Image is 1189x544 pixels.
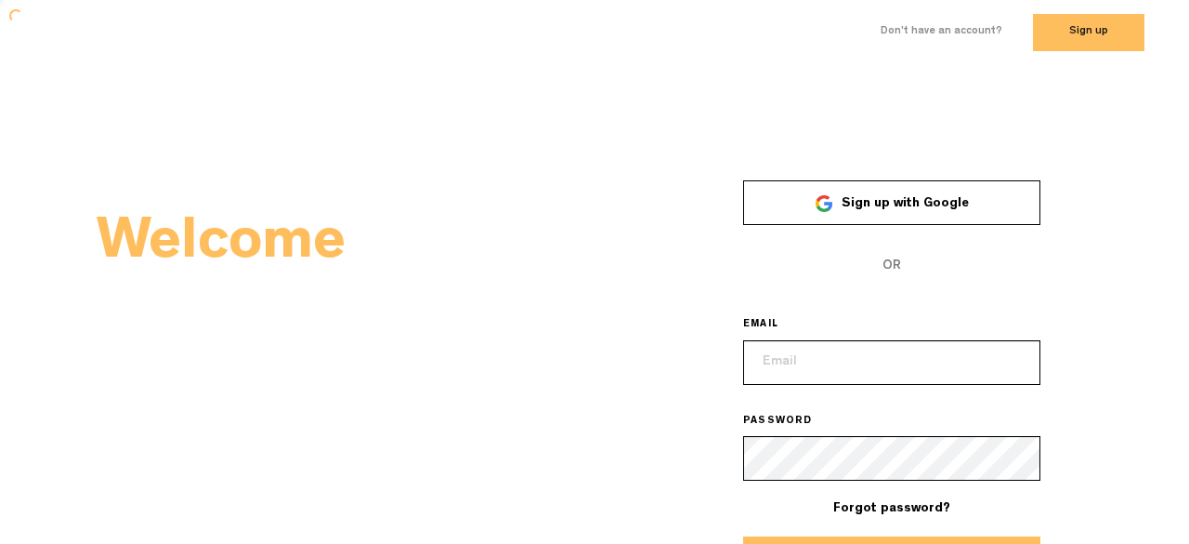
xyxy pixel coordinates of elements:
[842,197,969,210] span: Sign up with Google
[881,24,1002,40] label: Don't have an account?
[97,219,594,272] h2: Welcome
[743,340,1040,385] input: Email
[833,502,950,515] a: Forgot password?
[743,318,804,333] label: EMAIL
[743,415,839,430] label: PASSWORD
[1033,14,1144,51] button: Sign up
[743,244,1040,288] span: OR
[97,281,594,333] h2: Back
